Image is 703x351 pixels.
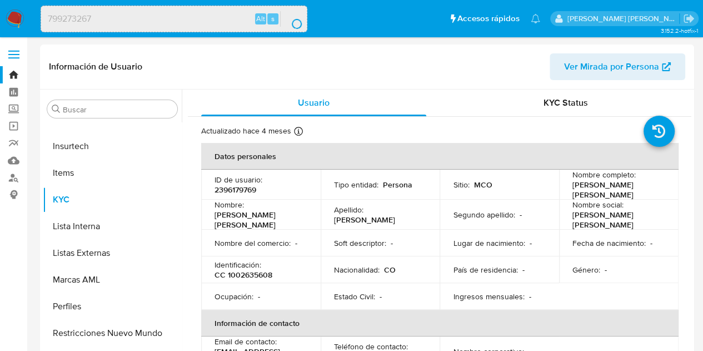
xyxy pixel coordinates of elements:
[49,61,142,72] h1: Información de Usuario
[43,213,182,240] button: Lista Interna
[298,96,330,109] span: Usuario
[453,291,524,301] p: Ingresos mensuales :
[201,126,291,136] p: Actualizado hace 4 meses
[453,180,469,190] p: Sitio :
[531,14,540,23] a: Notificaciones
[334,205,363,215] p: Apellido :
[453,238,525,248] p: Lugar de nacimiento :
[529,238,531,248] p: -
[258,291,260,301] p: -
[215,210,303,230] p: [PERSON_NAME] [PERSON_NAME]
[544,96,588,109] span: KYC Status
[215,291,253,301] p: Ocupación :
[473,180,492,190] p: MCO
[63,105,173,115] input: Buscar
[457,13,520,24] span: Accesos rápidos
[215,270,272,280] p: CC 1002635608
[215,200,244,210] p: Nombre :
[384,265,396,275] p: CO
[271,13,275,24] span: s
[334,180,378,190] p: Tipo entidad :
[453,210,515,220] p: Segundo apellido :
[650,238,652,248] p: -
[550,53,685,80] button: Ver Mirada por Persona
[529,291,531,301] p: -
[567,13,680,24] p: leonardo.alvarezortiz@mercadolibre.com.co
[256,13,265,24] span: Alt
[215,185,256,195] p: 2396179769
[41,12,307,26] input: Buscar usuario o caso...
[572,238,646,248] p: Fecha de nacimiento :
[43,186,182,213] button: KYC
[605,265,607,275] p: -
[43,160,182,186] button: Items
[522,265,524,275] p: -
[683,13,695,24] a: Salir
[453,265,517,275] p: País de residencia :
[391,238,393,248] p: -
[519,210,521,220] p: -
[295,238,297,248] p: -
[280,11,303,27] button: search-icon
[572,210,661,230] p: [PERSON_NAME] [PERSON_NAME]
[334,265,380,275] p: Nacionalidad :
[52,105,61,113] button: Buscar
[43,293,182,320] button: Perfiles
[43,133,182,160] button: Insurtech
[572,200,624,210] p: Nombre social :
[215,238,291,248] p: Nombre del comercio :
[201,310,679,337] th: Información de contacto
[564,53,659,80] span: Ver Mirada por Persona
[572,265,600,275] p: Género :
[215,260,261,270] p: Identificación :
[43,266,182,293] button: Marcas AML
[43,320,182,347] button: Restricciones Nuevo Mundo
[215,337,277,347] p: Email de contacto :
[572,170,636,180] p: Nombre completo :
[334,238,386,248] p: Soft descriptor :
[334,291,375,301] p: Estado Civil :
[334,215,395,225] p: [PERSON_NAME]
[572,180,661,200] p: [PERSON_NAME] [PERSON_NAME]
[201,143,679,170] th: Datos personales
[215,175,262,185] p: ID de usuario :
[383,180,412,190] p: Persona
[380,291,382,301] p: -
[43,240,182,266] button: Listas Externas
